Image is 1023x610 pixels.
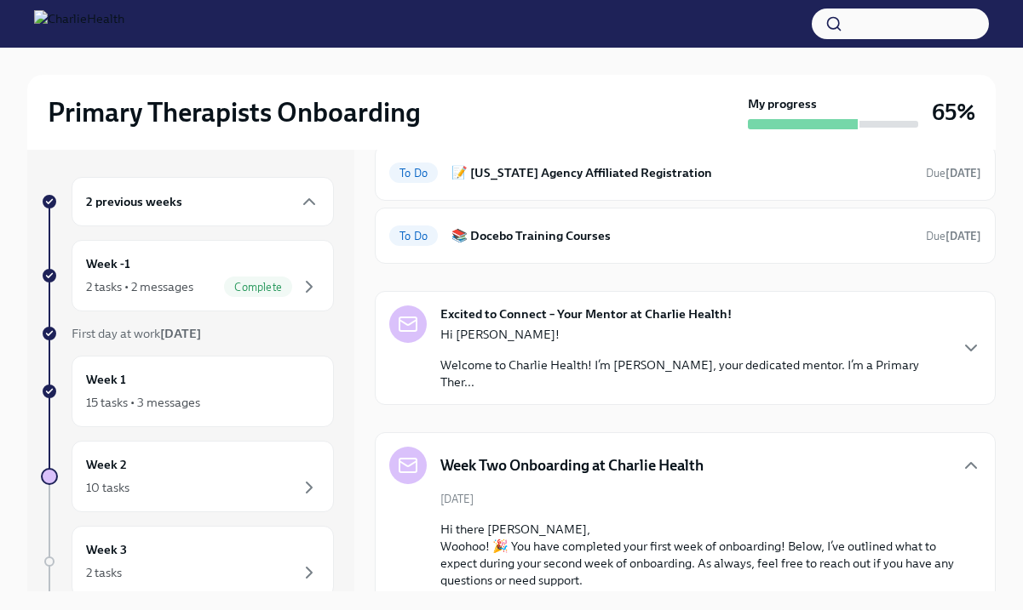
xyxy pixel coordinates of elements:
h6: Week 1 [86,370,126,389]
a: To Do📚 Docebo Training CoursesDue[DATE] [389,222,981,249]
img: CharlieHealth [34,10,124,37]
a: Week 210 tasks [41,441,334,512]
h2: Primary Therapists Onboarding [48,95,421,129]
a: First day at work[DATE] [41,325,334,342]
a: To Do📝 [US_STATE] Agency Affiliated RegistrationDue[DATE] [389,159,981,186]
a: Week 115 tasks • 3 messages [41,356,334,427]
span: [DATE] [440,491,474,507]
span: First day at work [72,326,201,341]
strong: Excited to Connect – Your Mentor at Charlie Health! [440,305,732,322]
span: Due [926,167,981,180]
div: 2 previous weeks [72,177,334,226]
span: August 26th, 2025 10:00 [926,228,981,244]
h6: 2 previous weeks [86,192,182,211]
strong: My progress [748,95,817,112]
strong: [DATE] [945,167,981,180]
strong: [DATE] [160,326,201,341]
p: Hi [PERSON_NAME]! [440,326,947,343]
div: 2 tasks • 2 messages [86,278,193,295]
h5: Week Two Onboarding at Charlie Health [440,455,704,476]
div: 10 tasks [86,479,129,496]
h6: 📚 Docebo Training Courses [451,226,912,245]
span: To Do [389,167,438,180]
span: To Do [389,230,438,242]
h3: 65% [932,97,975,128]
div: 2 tasks [86,564,122,581]
span: Complete [224,281,292,294]
h6: Week 2 [86,455,127,474]
span: August 18th, 2025 10:00 [926,165,981,181]
h6: Week 3 [86,540,127,559]
div: 15 tasks • 3 messages [86,394,200,411]
p: Welcome to Charlie Health! I’m [PERSON_NAME], your dedicated mentor. I’m a Primary Ther... [440,356,947,391]
a: Week 32 tasks [41,526,334,597]
h6: 📝 [US_STATE] Agency Affiliated Registration [451,163,912,182]
a: Week -12 tasks • 2 messagesComplete [41,240,334,311]
p: Hi there [PERSON_NAME], Woohoo! 🎉 You have completed your first week of onboarding! Below, I’ve o... [440,521,954,589]
span: Due [926,230,981,242]
strong: [DATE] [945,230,981,242]
h6: Week -1 [86,254,130,273]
